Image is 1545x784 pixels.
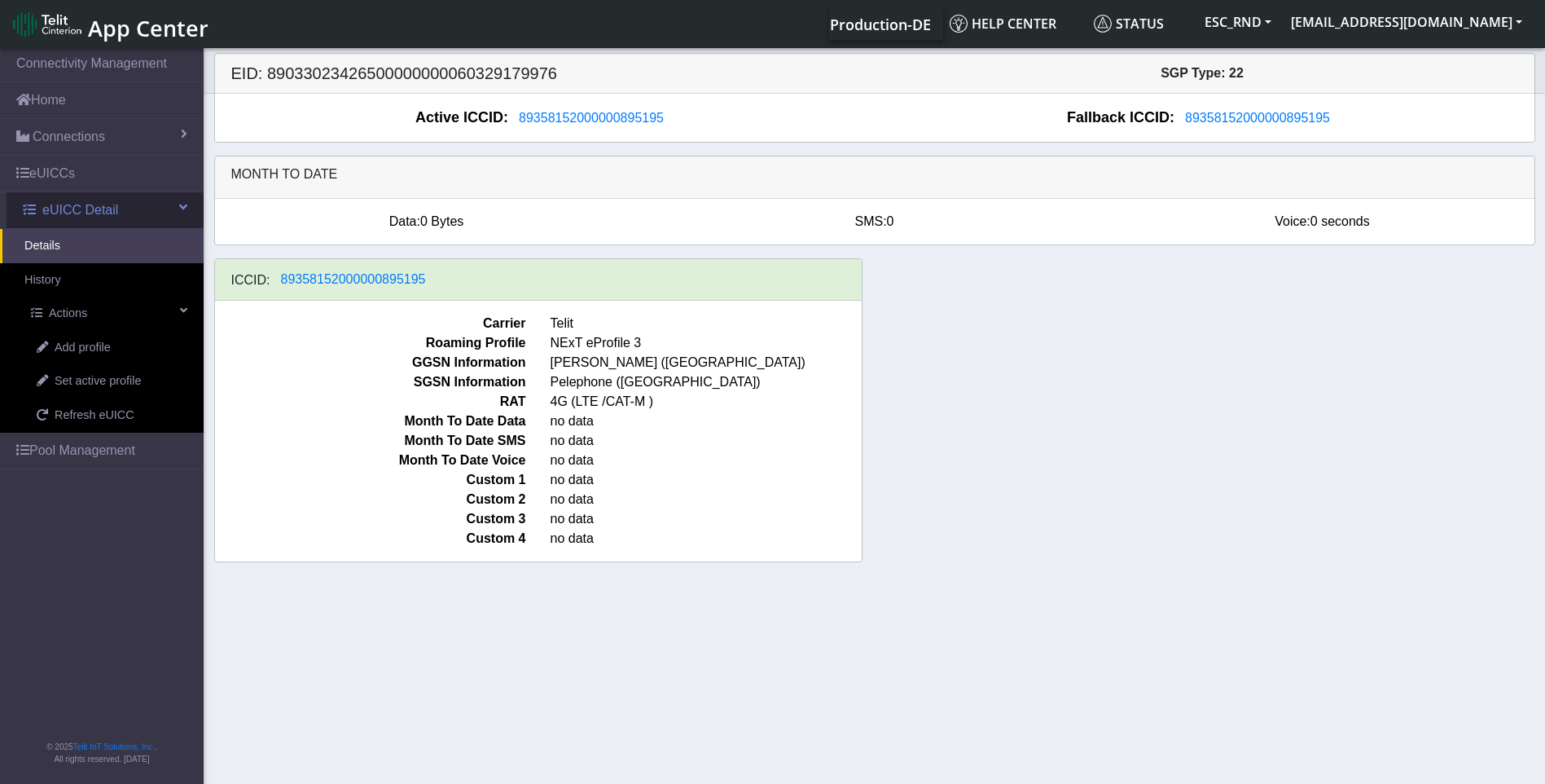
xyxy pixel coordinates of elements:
[1067,107,1174,129] span: Fallback ICCID:
[203,412,538,431] span: Month To Date Data
[12,331,204,365] a: Add profile
[88,13,208,43] span: App Center
[73,742,155,751] a: Telit IoT Solutions, Inc.
[13,7,206,42] a: App Center
[508,108,674,129] button: 89358152000000895195
[538,431,874,451] span: no data
[203,509,538,529] span: Custom 3
[887,214,894,228] span: 0
[1094,15,1112,33] img: status.svg
[55,372,141,390] span: Set active profile
[42,200,118,220] span: eUICC Detail
[1195,7,1281,37] button: ESC_RND
[830,15,931,34] span: Production-DE
[538,353,874,372] span: [PERSON_NAME] ([GEOGRAPHIC_DATA])
[415,107,508,129] span: Active ICCID:
[1281,7,1532,37] button: [EMAIL_ADDRESS][DOMAIN_NAME]
[538,470,874,490] span: no data
[519,111,664,125] span: 89358152000000895195
[203,431,538,451] span: Month To Date SMS
[203,470,538,490] span: Custom 1
[538,372,874,392] span: Pelephone ([GEOGRAPHIC_DATA])
[55,407,134,425] span: Refresh eUICC
[7,192,204,228] a: eUICC Detail
[281,272,426,286] span: 89358152000000895195
[55,339,111,357] span: Add profile
[33,127,105,147] span: Connections
[203,392,538,412] span: RAT
[219,64,875,83] h5: EID: 89033023426500000000060329179976
[1275,214,1310,228] span: Voice:
[854,214,886,228] span: SMS:
[1094,15,1164,33] span: Status
[231,272,270,288] h6: ICCID:
[389,214,420,228] span: Data:
[538,314,874,333] span: Telit
[203,353,538,372] span: GGSN Information
[538,509,874,529] span: no data
[1185,111,1330,125] span: 89358152000000895195
[538,451,874,470] span: no data
[1174,108,1341,129] button: 89358152000000895195
[270,269,437,290] button: 89358152000000895195
[829,7,930,40] a: Your current platform instance
[1161,66,1244,80] span: SGP Type: 22
[1310,214,1370,228] span: 0 seconds
[538,333,874,353] span: NExT eProfile 3
[49,305,87,323] span: Actions
[7,297,204,331] a: Actions
[420,214,463,228] span: 0 Bytes
[203,490,538,509] span: Custom 2
[203,314,538,333] span: Carrier
[13,11,81,37] img: logo-telit-cinterion-gw-new.png
[943,7,1087,40] a: Help center
[12,399,204,433] a: Refresh eUICC
[203,333,538,353] span: Roaming Profile
[203,529,538,548] span: Custom 4
[950,15,1056,33] span: Help center
[12,364,204,399] a: Set active profile
[538,412,874,431] span: no data
[203,372,538,392] span: SGSN Information
[203,451,538,470] span: Month To Date Voice
[538,392,874,412] span: 4G (LTE /CAT-M )
[538,529,874,548] span: no data
[1087,7,1195,40] a: Status
[538,490,874,509] span: no data
[231,166,1518,182] h6: Month to date
[950,15,968,33] img: knowledge.svg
